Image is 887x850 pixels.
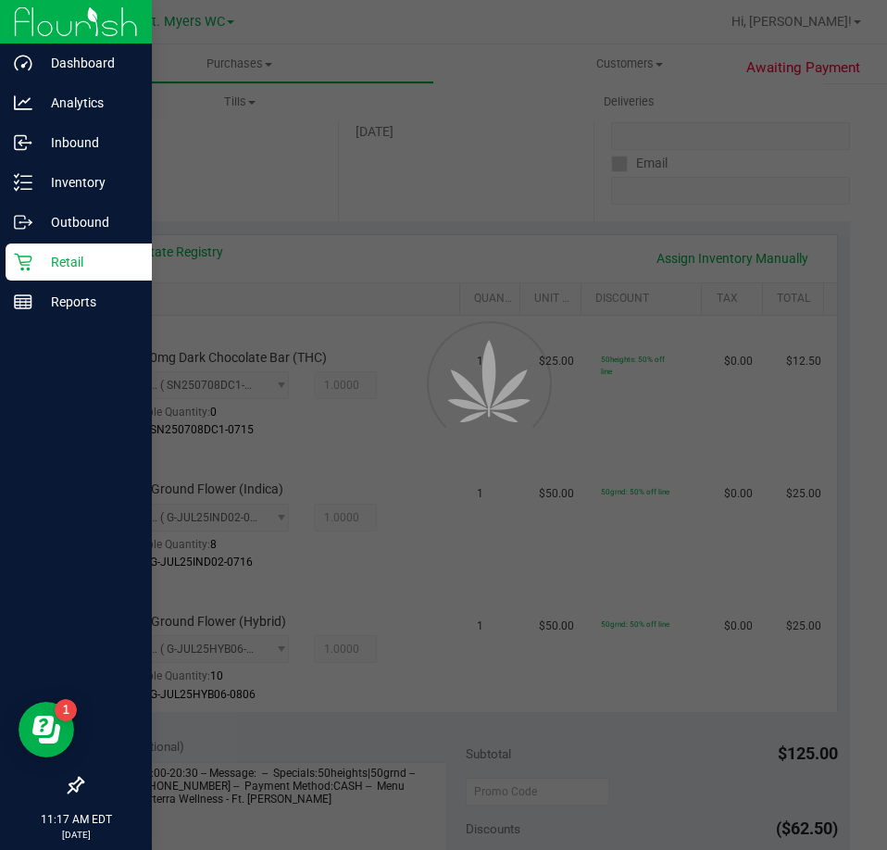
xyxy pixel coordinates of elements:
iframe: Resource center unread badge [55,699,77,721]
p: Outbound [32,211,144,233]
inline-svg: Retail [14,253,32,271]
inline-svg: Outbound [14,213,32,231]
inline-svg: Dashboard [14,54,32,72]
inline-svg: Inbound [14,133,32,152]
p: Reports [32,291,144,313]
inline-svg: Reports [14,293,32,311]
p: Analytics [32,92,144,114]
p: 11:17 AM EDT [8,811,144,828]
p: Inventory [32,171,144,194]
iframe: Resource center [19,702,74,757]
p: Retail [32,251,144,273]
inline-svg: Inventory [14,173,32,192]
p: [DATE] [8,828,144,842]
inline-svg: Analytics [14,94,32,112]
p: Inbound [32,131,144,154]
p: Dashboard [32,52,144,74]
